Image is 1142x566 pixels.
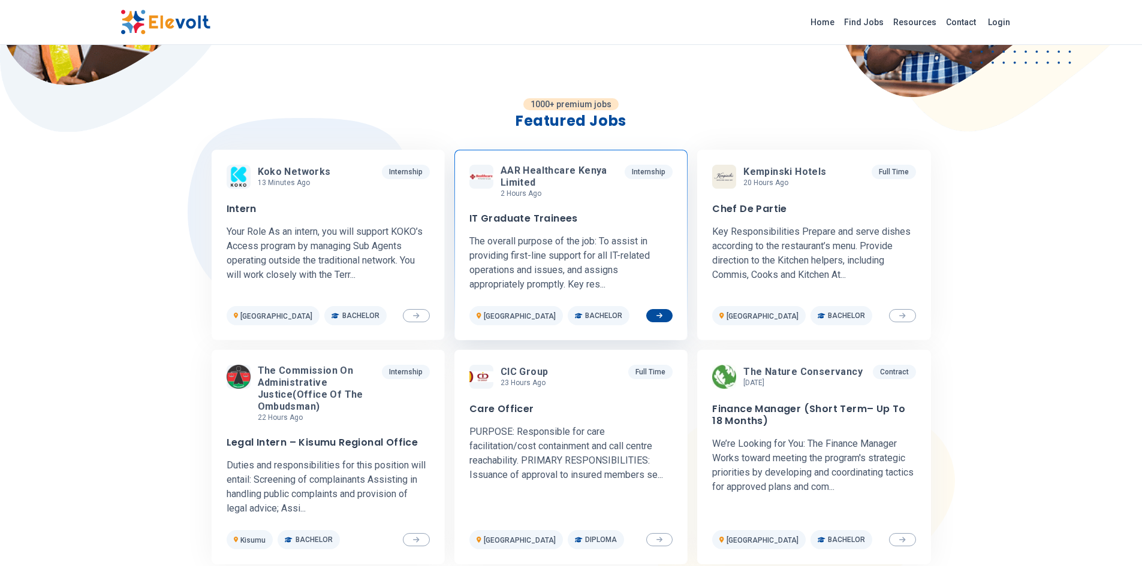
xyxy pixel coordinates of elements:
p: [DATE] [743,378,867,388]
span: [GEOGRAPHIC_DATA] [727,536,799,544]
p: Contract [873,365,916,379]
a: Kempinski HotelsKempinski Hotels20 hours agoFull TimeChef De PartieKey Responsibilities Prepare a... [697,150,930,340]
span: AAR Healthcare Kenya Limited [501,165,615,189]
a: Home [806,13,839,32]
h3: Chef De Partie [712,203,787,215]
span: Koko Networks [258,166,331,178]
p: 13 minutes ago [258,178,336,187]
span: The Commission on Administrative Justice(Office of the Ombudsman) [258,365,372,413]
span: Diploma [585,535,617,544]
p: Internship [382,165,430,179]
p: Duties and responsibilities for this position will entail: Screening of complainants Assisting in... [227,458,430,516]
img: AAR Healthcare Kenya Limited [469,174,493,180]
a: AAR Healthcare Kenya LimitedAAR Healthcare Kenya Limited2 hours agoInternshipIT Graduate Trainees... [454,150,688,340]
p: The overall purpose of the job: To assist in providing first-line support for all IT-related oper... [469,234,673,292]
p: Key Responsibilities Prepare and serve dishes according to the restaurant’s menu. Provide directi... [712,225,915,282]
span: [GEOGRAPHIC_DATA] [727,312,799,320]
span: [GEOGRAPHIC_DATA] [484,312,556,320]
span: [GEOGRAPHIC_DATA] [484,536,556,544]
p: Full Time [628,365,673,379]
a: The Nature ConservancyThe Nature Conservancy[DATE]ContractFinance Manager (Short Term– Up To 18 M... [697,350,930,564]
span: Bachelor [828,535,865,544]
h3: Care Officer [469,403,534,415]
a: Login [981,10,1017,34]
span: [GEOGRAPHIC_DATA] [240,312,312,320]
p: Internship [625,165,673,179]
p: 20 hours ago [743,178,831,187]
p: 2 hours ago [501,189,620,198]
span: CIC group [501,366,549,378]
p: Your Role As an intern, you will support KOKO’s Access program by managing Sub Agents operating o... [227,225,430,282]
h3: Legal Intern – Kisumu Regional Office [227,437,418,449]
iframe: Chat Widget [1082,509,1142,566]
span: The Nature Conservancy [743,366,863,378]
img: Koko Networks [227,165,251,189]
a: Find Jobs [839,13,888,32]
a: The Commission on Administrative Justice(Office of the Ombudsman)The Commission on Administrative... [212,350,445,564]
p: Internship [382,365,430,379]
img: Elevolt [120,10,210,35]
p: 23 hours ago [501,378,553,388]
span: Bachelor [585,311,622,320]
a: CIC groupCIC group23 hours agoFull TimeCare OfficerPURPOSE: Responsible for care facilitation/cos... [454,350,688,564]
img: Kempinski Hotels [712,165,736,189]
h3: Intern [227,203,257,215]
h3: IT Graduate Trainees [469,213,578,225]
p: Full Time [872,165,916,179]
span: Kisumu [240,536,266,544]
span: Bachelor [296,535,333,544]
img: The Nature Conservancy [712,365,736,389]
span: Bachelor [828,311,865,320]
p: 22 hours ago [258,413,377,422]
img: CIC group [469,371,493,382]
a: Resources [888,13,941,32]
span: Bachelor [342,311,379,320]
h3: Finance Manager (Short Term– Up To 18 Months) [712,403,915,427]
a: Koko NetworksKoko Networks13 minutes agoInternshipInternYour Role As an intern, you will support ... [212,150,445,340]
span: Kempinski Hotels [743,166,826,178]
p: PURPOSE: Responsible for care facilitation/cost containment and call centre reachability. PRIMARY... [469,425,673,482]
a: Contact [941,13,981,32]
p: We’re Looking for You: The Finance Manager Works toward meeting the program's strategic prioritie... [712,437,915,494]
img: The Commission on Administrative Justice(Office of the Ombudsman) [227,365,251,389]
